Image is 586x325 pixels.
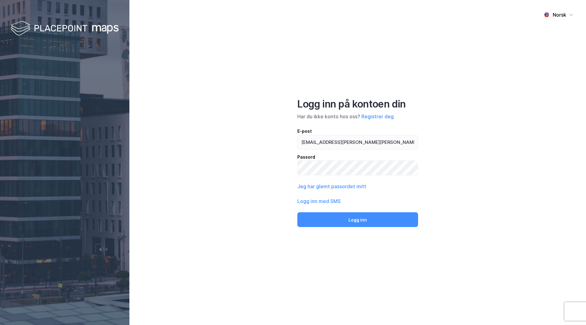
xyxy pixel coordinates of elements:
[297,197,341,205] button: Logg inn med SMS
[297,98,418,110] div: Logg inn på kontoen din
[297,113,418,120] div: Har du ikke konto hos oss?
[297,183,366,190] button: Jeg har glemt passordet mitt
[297,128,418,135] div: E-post
[555,295,586,325] div: Kontrollprogram for chat
[361,113,394,120] button: Registrer deg
[553,11,566,18] div: Norsk
[297,153,418,161] div: Passord
[297,212,418,227] button: Logg inn
[555,295,586,325] iframe: Chat Widget
[11,20,119,38] img: logo-white.f07954bde2210d2a523dddb988cd2aa7.svg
